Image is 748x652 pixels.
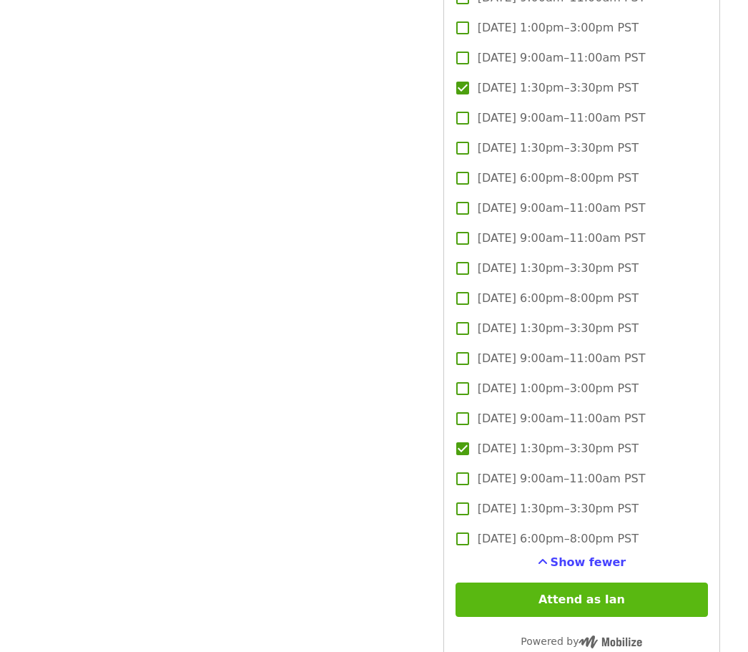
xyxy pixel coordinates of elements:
[478,381,639,398] span: [DATE] 1:00pm–3:00pm PST
[478,291,639,308] span: [DATE] 6:00pm–8:00pm PST
[478,351,646,368] span: [DATE] 9:00am–11:00am PST
[478,140,639,157] span: [DATE] 1:30pm–3:30pm PST
[478,170,639,188] span: [DATE] 6:00pm–8:00pm PST
[478,471,646,488] span: [DATE] 9:00am–11:00am PST
[579,636,642,649] img: Powered by Mobilize
[478,441,639,458] span: [DATE] 1:30pm–3:30pm PST
[478,411,646,428] span: [DATE] 9:00am–11:00am PST
[478,501,639,518] span: [DATE] 1:30pm–3:30pm PST
[521,636,642,648] span: Powered by
[478,230,646,248] span: [DATE] 9:00am–11:00am PST
[478,321,639,338] span: [DATE] 1:30pm–3:30pm PST
[478,80,639,97] span: [DATE] 1:30pm–3:30pm PST
[478,261,639,278] span: [DATE] 1:30pm–3:30pm PST
[478,50,646,67] span: [DATE] 9:00am–11:00am PST
[551,556,626,570] span: Show fewer
[456,583,708,618] button: Attend as Ian
[478,20,639,37] span: [DATE] 1:00pm–3:00pm PST
[478,200,646,218] span: [DATE] 9:00am–11:00am PST
[538,555,626,572] button: See more timeslots
[478,110,646,127] span: [DATE] 9:00am–11:00am PST
[478,531,639,548] span: [DATE] 6:00pm–8:00pm PST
